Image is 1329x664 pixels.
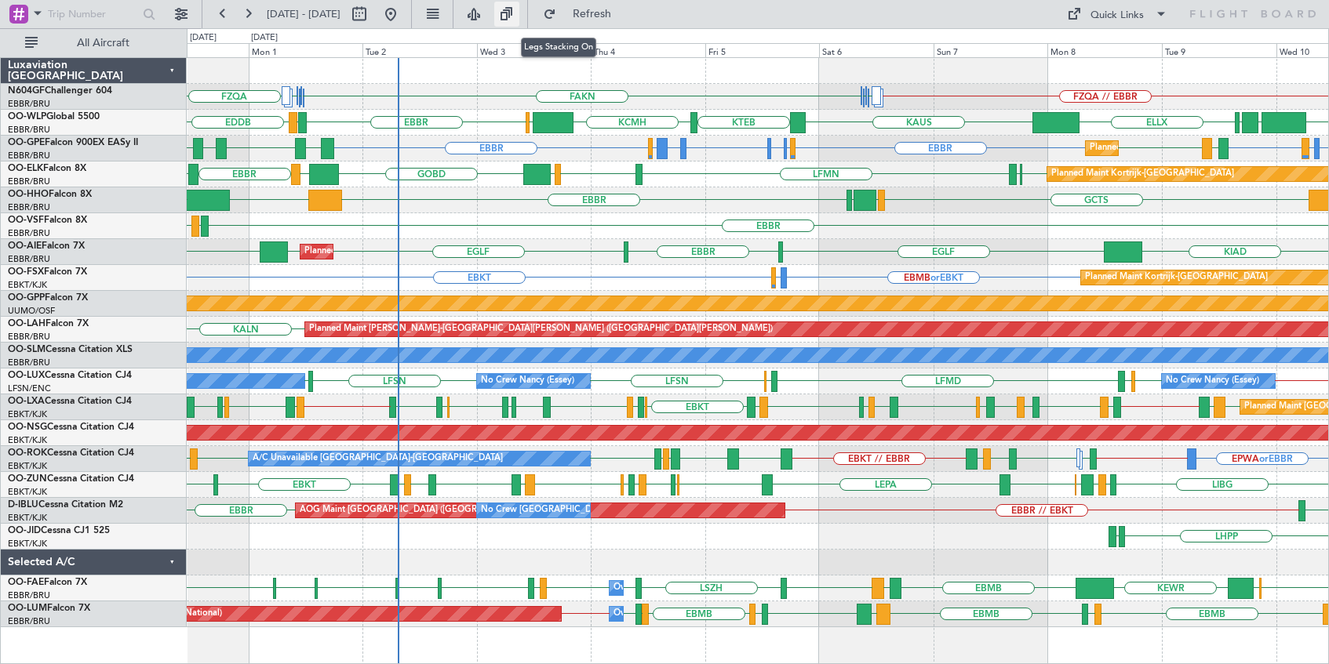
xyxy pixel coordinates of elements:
a: EBBR/BRU [8,331,50,343]
div: No Crew [GEOGRAPHIC_DATA] ([GEOGRAPHIC_DATA] National) [481,499,744,522]
span: OO-JID [8,526,41,535]
div: A/C Unavailable [GEOGRAPHIC_DATA]-[GEOGRAPHIC_DATA] [253,447,503,470]
span: OO-LUM [8,604,47,613]
span: OO-AIE [8,241,42,251]
a: EBKT/KJK [8,538,47,550]
div: Wed 3 [477,43,592,57]
a: N604GFChallenger 604 [8,86,112,96]
div: Owner Melsbroek Air Base [614,576,720,600]
a: OO-GPEFalcon 900EX EASy II [8,138,138,147]
a: OO-FSXFalcon 7X [8,267,87,277]
a: EBBR/BRU [8,150,50,161]
span: OO-LAH [8,319,46,328]
span: All Aircraft [41,38,166,49]
a: OO-GPPFalcon 7X [8,293,88,303]
div: Planned Maint Kortrijk-[GEOGRAPHIC_DATA] [1085,266,1268,289]
a: OO-AIEFalcon 7X [8,241,85,251]
div: Quick Links [1091,8,1144,24]
div: Legs Stacking On [521,38,596,57]
span: N604GF [8,86,45,96]
span: OO-ELK [8,164,43,173]
a: EBBR/BRU [8,124,50,136]
span: OO-GPP [8,293,45,303]
input: Trip Number [48,2,138,26]
span: OO-VSF [8,216,44,225]
a: OO-NSGCessna Citation CJ4 [8,423,134,432]
span: OO-GPE [8,138,45,147]
a: OO-ELKFalcon 8X [8,164,86,173]
a: EBKT/KJK [8,512,47,524]
a: EBBR/BRU [8,253,50,265]
a: OO-WLPGlobal 5500 [8,112,100,122]
div: Sun 7 [934,43,1048,57]
a: EBBR/BRU [8,357,50,368]
a: UUMO/OSF [8,305,55,317]
div: Thu 4 [591,43,705,57]
a: OO-SLMCessna Citation XLS [8,345,133,354]
a: OO-LUMFalcon 7X [8,604,90,613]
div: Mon 8 [1047,43,1162,57]
div: Owner Melsbroek Air Base [614,602,720,626]
a: EBKT/KJK [8,460,47,472]
a: EBKT/KJK [8,434,47,446]
a: EBBR/BRU [8,201,50,213]
a: OO-ZUNCessna Citation CJ4 [8,474,134,484]
span: OO-SLM [8,345,46,354]
div: Tue 2 [362,43,477,57]
span: OO-LXA [8,397,45,406]
div: [DATE] [251,31,278,45]
span: OO-FSX [8,267,44,277]
div: [DATE] [190,31,217,45]
div: No Crew Nancy (Essey) [1166,369,1259,393]
div: No Crew Nancy (Essey) [481,369,574,393]
a: EBKT/KJK [8,408,47,420]
div: AOG Maint [GEOGRAPHIC_DATA] ([GEOGRAPHIC_DATA] National) [300,499,572,522]
span: OO-HHO [8,190,49,199]
div: Fri 5 [705,43,820,57]
div: Planned Maint [GEOGRAPHIC_DATA] ([GEOGRAPHIC_DATA]) [304,240,552,263]
a: EBKT/KJK [8,279,47,291]
span: OO-NSG [8,423,47,432]
a: OO-JIDCessna CJ1 525 [8,526,110,535]
button: Quick Links [1059,2,1175,27]
a: OO-VSFFalcon 8X [8,216,87,225]
div: Planned Maint [PERSON_NAME]-[GEOGRAPHIC_DATA][PERSON_NAME] ([GEOGRAPHIC_DATA][PERSON_NAME]) [309,317,773,341]
a: EBBR/BRU [8,227,50,239]
div: Mon 1 [249,43,363,57]
a: EBBR/BRU [8,176,50,187]
a: OO-HHOFalcon 8X [8,190,92,199]
span: D-IBLU [8,500,38,510]
span: OO-FAE [8,578,44,587]
a: LFSN/ENC [8,383,51,394]
button: Refresh [536,2,630,27]
a: EBBR/BRU [8,590,50,601]
span: OO-ROK [8,448,47,458]
a: EBBR/BRU [8,98,50,110]
a: EBKT/KJK [8,486,47,498]
button: All Aircraft [17,31,170,56]
a: OO-ROKCessna Citation CJ4 [8,448,134,458]
div: Sun 31 [134,43,249,57]
a: D-IBLUCessna Citation M2 [8,500,123,510]
div: Tue 9 [1162,43,1276,57]
a: OO-LUXCessna Citation CJ4 [8,371,132,380]
a: OO-FAEFalcon 7X [8,578,87,587]
span: OO-WLP [8,112,46,122]
span: OO-ZUN [8,474,47,484]
a: EBBR/BRU [8,615,50,627]
span: OO-LUX [8,371,45,380]
a: OO-LAHFalcon 7X [8,319,89,328]
span: [DATE] - [DATE] [267,7,340,21]
div: Sat 6 [819,43,934,57]
a: OO-LXACessna Citation CJ4 [8,397,132,406]
span: Refresh [559,9,625,20]
div: Planned Maint Kortrijk-[GEOGRAPHIC_DATA] [1051,162,1234,186]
